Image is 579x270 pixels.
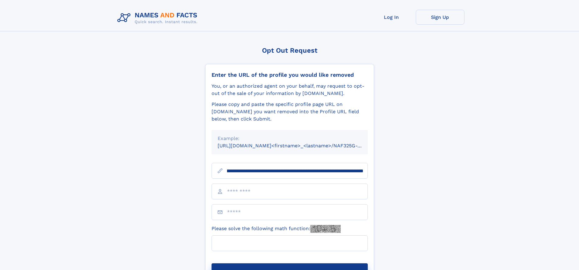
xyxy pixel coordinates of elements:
[212,225,341,233] label: Please solve the following math function:
[205,47,374,54] div: Opt Out Request
[212,82,368,97] div: You, or an authorized agent on your behalf, may request to opt-out of the sale of your informatio...
[367,10,416,25] a: Log In
[416,10,464,25] a: Sign Up
[212,101,368,123] div: Please copy and paste the specific profile page URL on [DOMAIN_NAME] you want removed into the Pr...
[218,143,379,149] small: [URL][DOMAIN_NAME]<firstname>_<lastname>/NAF325G-xxxxxxxx
[218,135,362,142] div: Example:
[115,10,202,26] img: Logo Names and Facts
[212,72,368,78] div: Enter the URL of the profile you would like removed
